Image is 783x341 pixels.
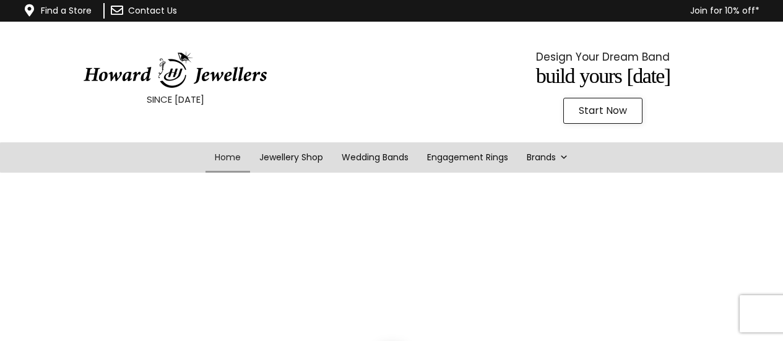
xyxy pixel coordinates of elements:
[82,51,268,88] img: HowardJewellersLogo-04
[459,48,747,66] p: Design Your Dream Band
[536,64,670,87] span: Build Yours [DATE]
[249,3,759,19] p: Join for 10% off*
[563,98,642,124] a: Start Now
[517,142,578,173] a: Brands
[41,4,92,17] a: Find a Store
[31,92,319,108] p: SINCE [DATE]
[332,142,418,173] a: Wedding Bands
[205,142,250,173] a: Home
[418,142,517,173] a: Engagement Rings
[128,4,177,17] a: Contact Us
[579,106,627,116] span: Start Now
[250,142,332,173] a: Jewellery Shop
